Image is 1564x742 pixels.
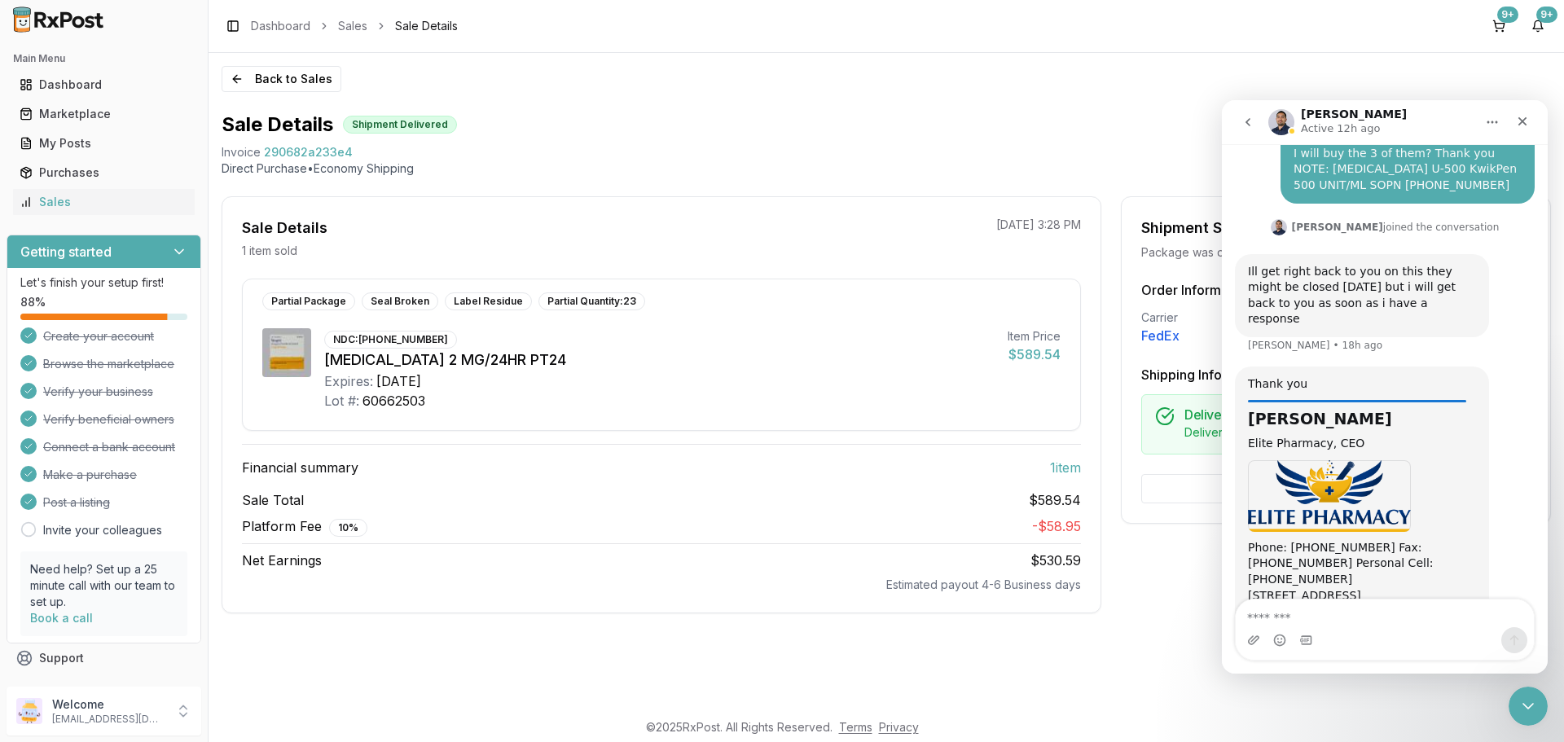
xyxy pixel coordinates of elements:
[222,144,261,160] div: Invoice
[251,18,310,34] a: Dashboard
[26,440,254,551] div: Phone: [PHONE_NUMBER] Fax: [PHONE_NUMBER] Personal Cell: [PHONE_NUMBER] [STREET_ADDRESS] [GEOGRAP...
[1222,100,1548,674] iframe: To enrich screen reader interactions, please activate Accessibility in Grammarly extension settings
[7,101,201,127] button: Marketplace
[324,371,373,391] div: Expires:
[324,349,995,371] div: [MEDICAL_DATA] 2 MG/24HR PT24
[324,331,457,349] div: NDC: [PHONE_NUMBER]
[43,411,174,428] span: Verify beneficial owners
[879,720,919,734] a: Privacy
[26,310,254,336] h2: [PERSON_NAME]
[1030,552,1081,569] span: $530.59
[7,130,201,156] button: My Posts
[13,154,267,237] div: Ill get right back to you on this they might be closed [DATE] but i will get back to you as soon ...
[26,360,189,432] img: Elite Pharmacy
[1141,217,1281,239] div: Shipment Summary
[13,52,195,65] h2: Main Menu
[7,160,201,186] button: Purchases
[20,77,188,93] div: Dashboard
[1525,13,1551,39] button: 9+
[338,18,367,34] a: Sales
[1141,326,1333,345] div: FedEx
[222,160,1551,177] p: Direct Purchase • Economy Shipping
[343,116,457,134] div: Shipment Delivered
[20,194,188,210] div: Sales
[13,99,195,129] a: Marketplace
[25,533,38,547] button: Upload attachment
[26,336,254,352] div: Elite Pharmacy, CEO
[77,533,90,547] button: Gif picker
[13,116,313,154] div: Manuel says…
[16,698,42,724] img: User avatar
[20,106,188,122] div: Marketplace
[1486,13,1512,39] button: 9+
[52,713,165,726] p: [EMAIL_ADDRESS][DOMAIN_NAME]
[242,551,322,570] span: Net Earnings
[1008,328,1061,345] div: Item Price
[222,66,341,92] button: Back to Sales
[1141,310,1333,326] div: Carrier
[70,121,161,133] b: [PERSON_NAME]
[445,292,532,310] div: Label Residue
[262,292,355,310] div: Partial Package
[13,187,195,217] a: Sales
[362,391,425,411] div: 60662503
[1141,365,1531,384] h3: Shipping Info
[262,328,311,377] img: Neupro 2 MG/24HR PT24
[395,18,458,34] span: Sale Details
[376,371,421,391] div: [DATE]
[7,7,111,33] img: RxPost Logo
[222,112,333,138] h1: Sale Details
[839,720,872,734] a: Terms
[20,165,188,181] div: Purchases
[242,243,297,259] p: 1 item sold
[20,135,188,151] div: My Posts
[39,679,94,696] span: Feedback
[13,158,195,187] a: Purchases
[30,561,178,610] p: Need help? Set up a 25 minute call with our team to set up.
[26,164,254,227] div: Ill get right back to you on this they might be closed [DATE] but i will get back to you as soon ...
[13,154,313,266] div: Manuel says…
[70,120,278,134] div: joined the conversation
[362,292,438,310] div: Seal Broken
[1184,408,1517,421] h5: Delivered Successfully
[1536,7,1557,23] div: 9+
[279,527,305,553] button: Send a message…
[26,300,244,302] img: horizontal bar
[43,522,162,538] a: Invite your colleagues
[51,533,64,547] button: Emoji picker
[1509,687,1548,726] iframe: To enrich screen reader interactions, please activate Accessibility in Grammarly extension settings
[538,292,645,310] div: Partial Quantity: 23
[251,18,458,34] nav: breadcrumb
[242,516,367,537] span: Platform Fee
[7,673,201,702] button: Feedback
[329,519,367,537] div: 10 %
[1029,490,1081,510] span: $589.54
[26,276,254,292] div: Thank you
[13,266,267,561] div: Thank youhorizontal bar[PERSON_NAME]Elite Pharmacy, CEOElite PharmacyPhone: [PHONE_NUMBER] Fax: [...
[1141,244,1531,261] div: Package was delivered to the buyer
[20,274,187,291] p: Let's finish your setup first!
[242,490,304,510] span: Sale Total
[26,240,160,250] div: [PERSON_NAME] • 18h ago
[13,266,313,581] div: Elite says…
[1141,474,1531,503] button: Download Invoice
[1008,345,1061,364] div: $589.54
[242,217,327,239] div: Sale Details
[49,119,65,135] img: Profile image for Manuel
[14,499,312,527] textarea: Message…
[20,242,112,261] h3: Getting started
[7,643,201,673] button: Support
[1032,518,1081,534] span: - $58.95
[43,384,153,400] span: Verify your business
[1141,280,1531,300] h3: Order Information
[52,696,165,713] p: Welcome
[242,458,358,477] span: Financial summary
[43,328,154,345] span: Create your account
